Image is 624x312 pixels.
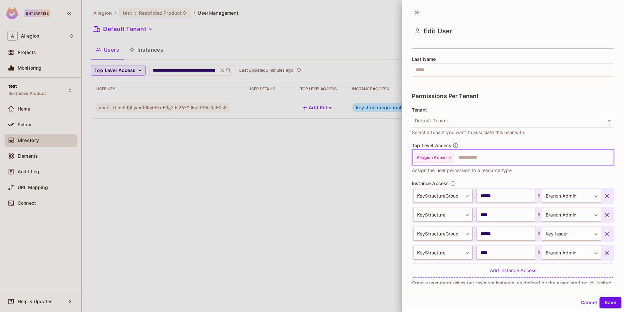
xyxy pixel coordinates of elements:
span: Edit User [424,27,452,35]
div: Branch Admin [542,208,601,222]
div: KeyStructure [413,246,473,260]
span: : [473,249,476,257]
span: Instance Access [412,181,449,186]
span: Last Name [412,57,436,62]
span: Assign the user permission to a resource type [412,167,512,174]
div: Add Instance Access [412,264,614,278]
div: Branch Admin [542,189,601,203]
span: Permissions Per Tenant [412,93,478,99]
span: # [536,211,542,219]
span: Tenant [412,107,427,113]
div: Key Issuer [542,227,601,241]
div: Allegion Admin [414,153,454,163]
span: Allegion Admin [417,155,446,160]
span: : [473,211,476,219]
span: Top Level Access [412,143,451,148]
div: KeyStructure [413,208,473,222]
span: # [536,192,542,200]
span: : [473,192,476,200]
div: Branch Admin [542,246,601,260]
button: Default Tenant [412,114,614,128]
button: Open [611,157,612,158]
div: KeyStructureGroup [413,227,473,241]
p: Grant a user permissions per resource instance, as defined by the associated policy, limited to a... [412,280,614,291]
button: Cancel [578,297,600,308]
span: # [536,249,542,257]
button: Save [600,297,621,308]
span: : [473,230,476,238]
span: # [536,230,542,238]
div: KeyStructureGroup [413,189,473,203]
span: Select a tenant you want to associate this user with. [412,129,525,136]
